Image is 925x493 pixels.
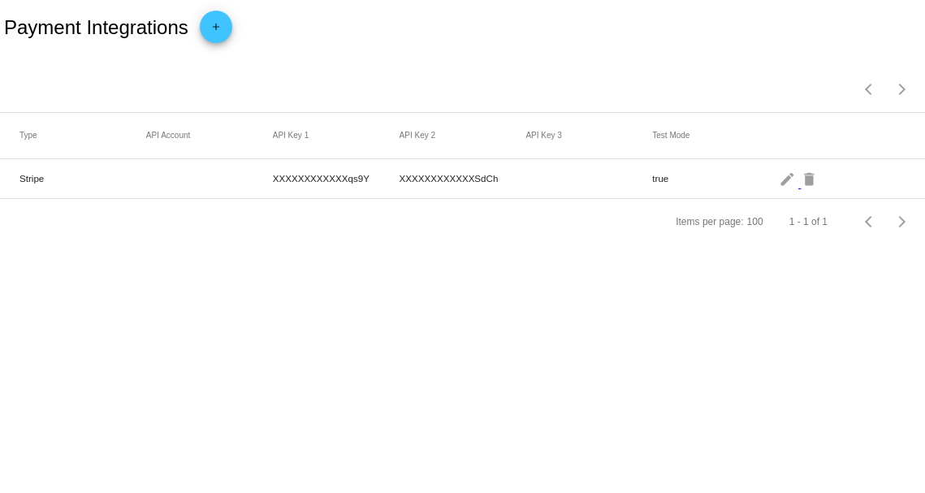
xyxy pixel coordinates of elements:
[273,169,400,188] mat-cell: XXXXXXXXXXXXqs9Y
[400,131,526,140] mat-header-cell: API Key 2
[273,131,400,140] mat-header-cell: API Key 1
[854,73,886,106] button: Previous page
[525,131,652,140] mat-header-cell: API Key 3
[19,169,146,188] mat-cell: Stripe
[779,166,798,191] mat-icon: edit
[676,216,743,227] div: Items per page:
[652,169,779,188] mat-cell: true
[854,205,886,238] button: Previous page
[886,73,919,106] button: Next page
[652,131,779,140] mat-header-cell: Test Mode
[400,169,526,188] mat-cell: XXXXXXXXXXXXSdCh
[801,166,820,191] mat-icon: delete
[4,16,188,39] h2: Payment Integrations
[789,216,828,227] div: 1 - 1 of 1
[206,21,226,41] mat-icon: add
[19,131,146,140] mat-header-cell: Type
[886,205,919,238] button: Next page
[146,131,273,140] mat-header-cell: API Account
[747,216,763,227] div: 100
